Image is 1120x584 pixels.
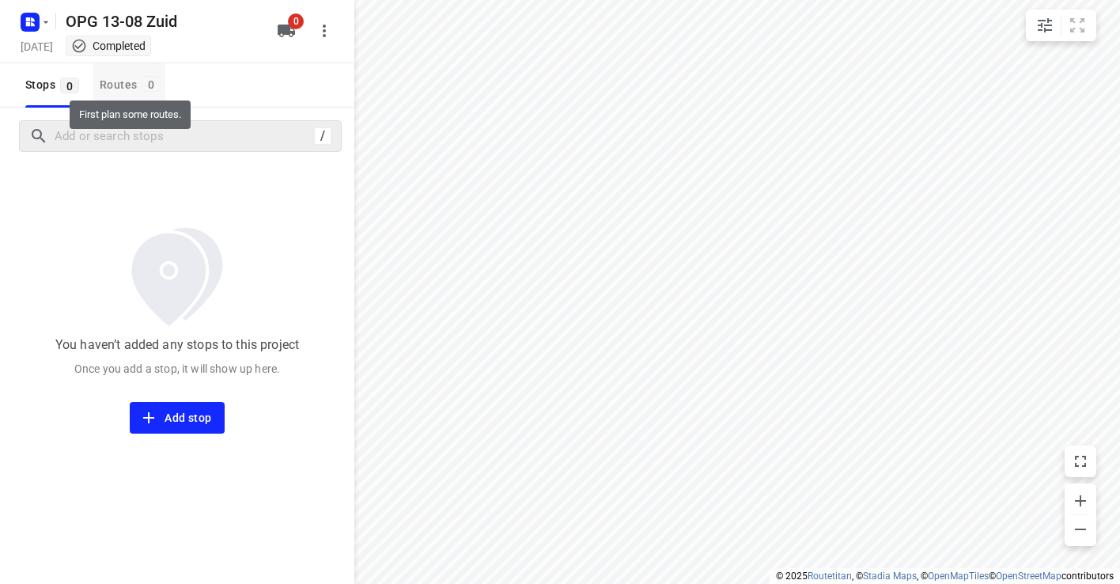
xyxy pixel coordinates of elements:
[100,75,165,95] div: Routes
[314,127,331,145] div: /
[60,78,79,93] span: 0
[271,15,302,47] button: 0
[996,571,1061,582] a: OpenStreetMap
[1029,9,1061,41] button: Map settings
[288,13,304,29] span: 0
[74,361,280,377] p: Once you add a stop, it will show up here.
[130,402,224,434] button: Add stop
[1026,9,1096,41] div: small contained button group
[71,38,146,54] div: This project completed. You cannot make any changes to it.
[776,571,1114,582] li: © 2025 , © , © © contributors
[928,571,989,582] a: OpenMapTiles
[25,75,84,95] span: Stops
[142,408,211,428] span: Add stop
[308,15,340,47] button: More
[142,76,161,92] span: 0
[863,571,917,582] a: Stadia Maps
[55,124,314,149] input: Add or search stops
[808,571,852,582] a: Routetitan
[55,336,299,355] p: You haven’t added any stops to this project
